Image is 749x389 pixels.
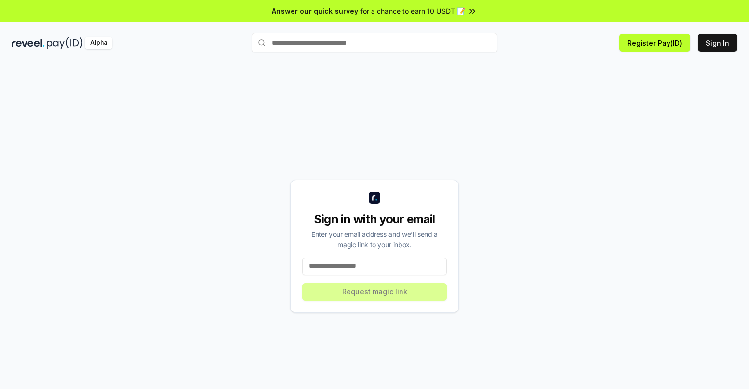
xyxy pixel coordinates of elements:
img: pay_id [47,37,83,49]
button: Sign In [698,34,737,52]
div: Alpha [85,37,112,49]
img: reveel_dark [12,37,45,49]
button: Register Pay(ID) [619,34,690,52]
img: logo_small [369,192,380,204]
div: Sign in with your email [302,211,447,227]
span: for a chance to earn 10 USDT 📝 [360,6,465,16]
span: Answer our quick survey [272,6,358,16]
div: Enter your email address and we’ll send a magic link to your inbox. [302,229,447,250]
